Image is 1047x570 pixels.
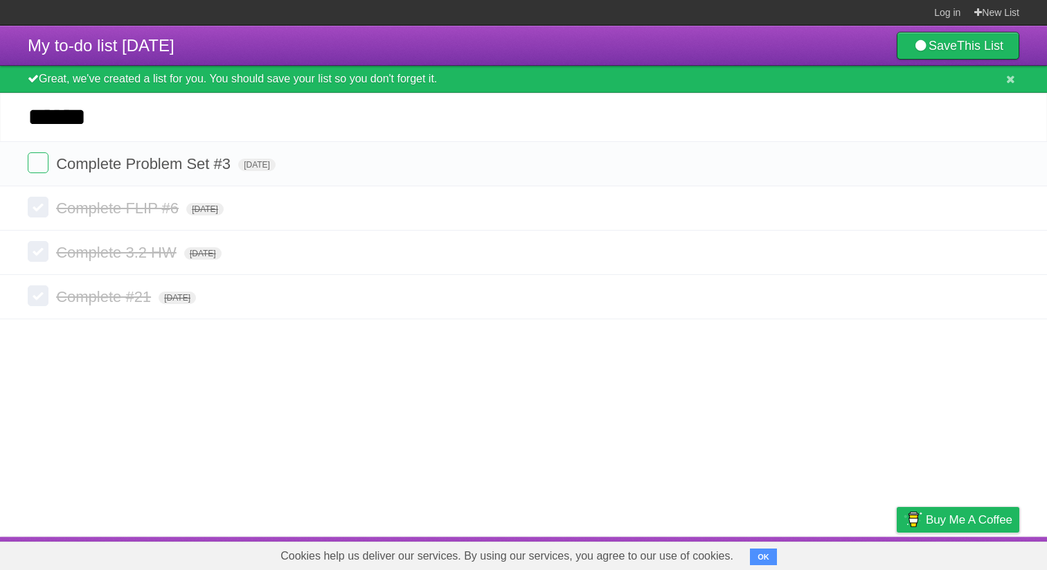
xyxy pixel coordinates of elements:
[932,540,1019,567] a: Suggest a feature
[758,540,814,567] a: Developers
[56,244,180,261] span: Complete 3.2 HW
[28,285,48,306] label: Done
[926,508,1012,532] span: Buy me a coffee
[28,197,48,217] label: Done
[238,159,276,171] span: [DATE]
[832,540,862,567] a: Terms
[879,540,915,567] a: Privacy
[267,542,747,570] span: Cookies help us deliver our services. By using our services, you agree to our use of cookies.
[957,39,1003,53] b: This List
[904,508,922,531] img: Buy me a coffee
[159,292,196,304] span: [DATE]
[28,152,48,173] label: Done
[186,203,224,215] span: [DATE]
[713,540,742,567] a: About
[28,36,174,55] span: My to-do list [DATE]
[897,507,1019,533] a: Buy me a coffee
[56,155,234,172] span: Complete Problem Set #3
[56,199,182,217] span: Complete FLIP #6
[28,241,48,262] label: Done
[184,247,222,260] span: [DATE]
[56,288,154,305] span: Complete #21
[750,549,777,565] button: OK
[897,32,1019,60] a: SaveThis List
